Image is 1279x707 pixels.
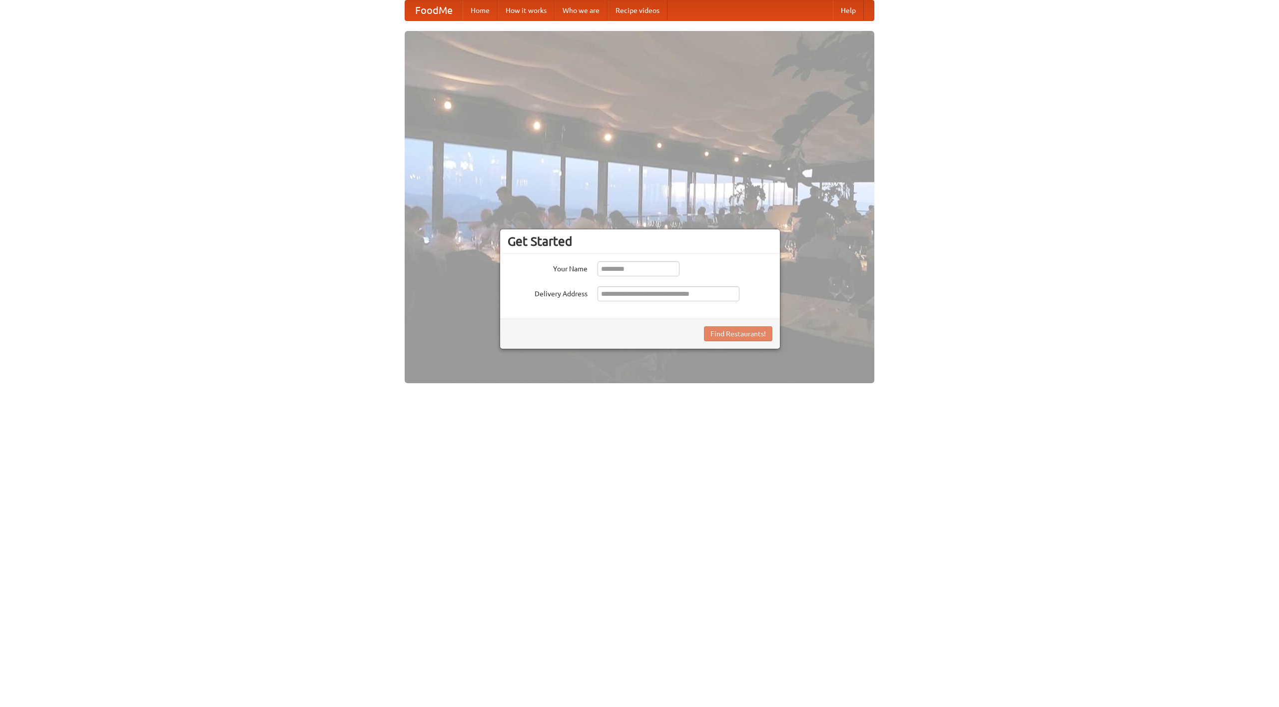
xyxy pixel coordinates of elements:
button: Find Restaurants! [704,326,772,341]
a: Recipe videos [608,0,667,20]
a: FoodMe [405,0,463,20]
label: Your Name [508,261,588,274]
a: Who we are [555,0,608,20]
h3: Get Started [508,234,772,249]
a: Home [463,0,498,20]
a: Help [833,0,864,20]
label: Delivery Address [508,286,588,299]
a: How it works [498,0,555,20]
